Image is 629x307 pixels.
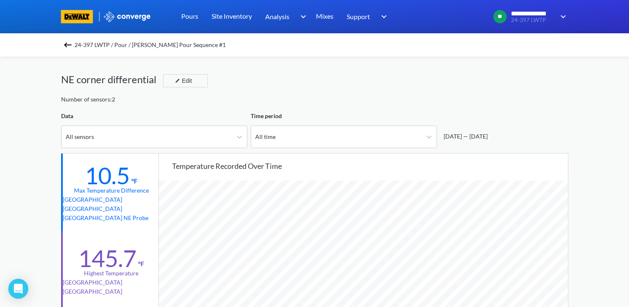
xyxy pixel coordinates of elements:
div: 10.5 [85,161,130,190]
button: Edit [163,74,208,87]
span: Support [347,11,370,22]
img: downArrow.svg [295,12,308,22]
span: Analysis [265,11,289,22]
div: Open Intercom Messenger [8,279,28,299]
div: Highest temperature [84,269,138,278]
div: [DATE] — [DATE] [440,132,488,141]
div: Time period [251,111,437,121]
p: [GEOGRAPHIC_DATA] [GEOGRAPHIC_DATA] [63,195,160,213]
div: Temperature recorded over time [172,160,568,172]
img: downArrow.svg [376,12,389,22]
div: All sensors [66,132,94,141]
div: Edit [172,76,193,86]
span: 24-397 LWTP [511,17,555,23]
img: branding logo [61,10,93,23]
img: edit-icon.svg [175,78,180,83]
div: Number of sensors: 2 [61,95,115,104]
div: 145.7 [78,244,136,272]
div: All time [255,132,276,141]
div: Data [61,111,247,121]
div: NE corner differential [61,72,163,87]
img: logo_ewhite.svg [103,11,151,22]
a: branding logo [61,10,103,23]
span: 24-397 LWTP / Pour / [PERSON_NAME] Pour Sequence #1 [74,39,226,51]
img: downArrow.svg [555,12,568,22]
p: [GEOGRAPHIC_DATA] [GEOGRAPHIC_DATA] [63,278,160,296]
p: [GEOGRAPHIC_DATA] NE Probe [63,213,160,223]
img: backspace.svg [63,40,73,50]
div: Max temperature difference [74,186,149,195]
